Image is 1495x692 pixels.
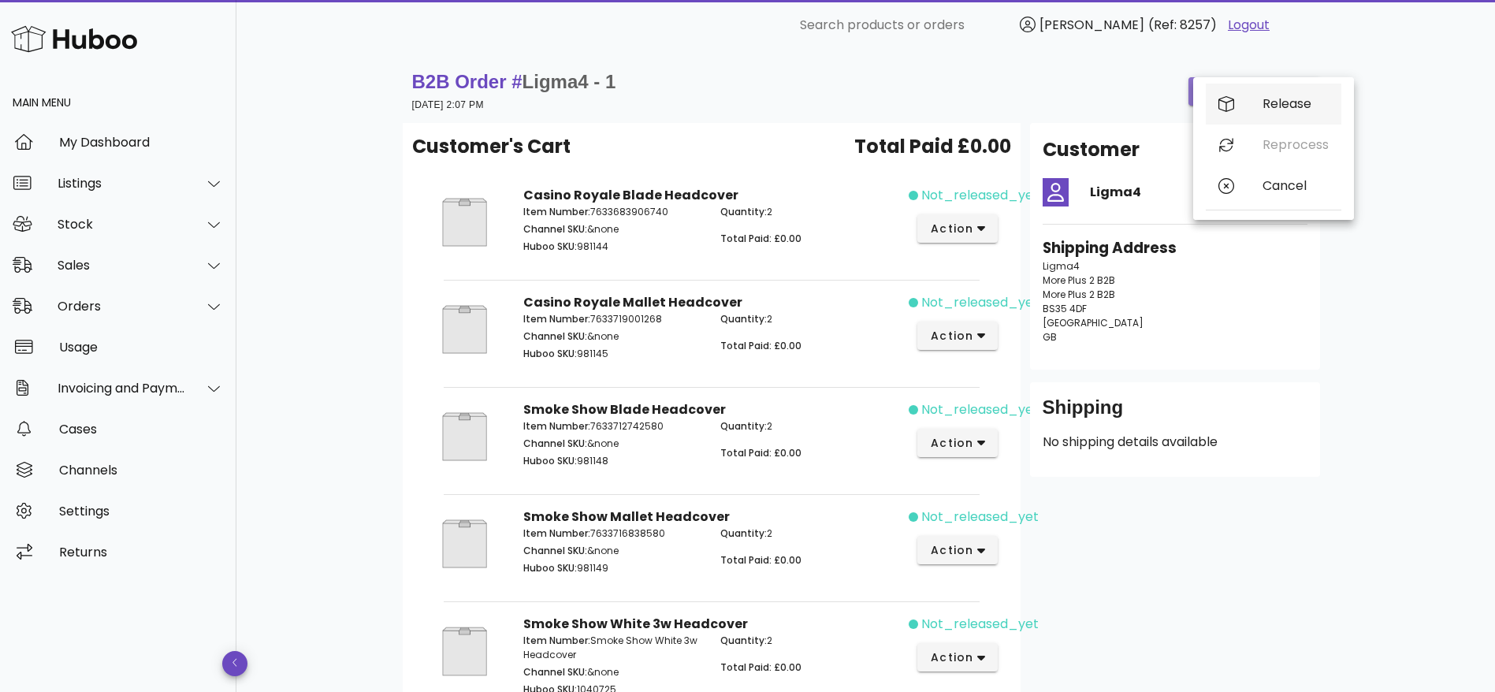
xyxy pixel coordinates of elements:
img: Product Image [425,186,504,259]
p: 7633712742580 [523,419,702,433]
span: Quantity: [720,205,767,218]
span: action [930,649,974,666]
button: action [917,214,999,243]
button: action [917,429,999,457]
span: More Plus 2 B2B [1043,288,1115,301]
p: &none [523,329,702,344]
span: Huboo SKU: [523,347,577,360]
p: 981148 [523,454,702,468]
span: Customer's Cart [412,132,571,161]
span: Total Paid: £0.00 [720,553,801,567]
button: action [917,643,999,672]
strong: Casino Royale Mallet Headcover [523,293,742,311]
span: Quantity: [720,526,767,540]
span: (Ref: 8257) [1148,16,1217,34]
span: Total Paid £0.00 [854,132,1011,161]
span: Total Paid: £0.00 [720,232,801,245]
p: 7633683906740 [523,205,702,219]
span: not_released_yet [921,508,1039,526]
p: 981149 [523,561,702,575]
span: Channel SKU: [523,544,587,557]
span: [GEOGRAPHIC_DATA] [1043,316,1144,329]
div: Sales [58,258,186,273]
p: 2 [720,312,899,326]
span: Item Number: [523,634,590,647]
strong: B2B Order # [412,71,616,92]
img: Product Image [425,400,504,473]
img: Product Image [425,293,504,366]
strong: Smoke Show Mallet Headcover [523,508,730,526]
span: More Plus 2 B2B [1043,273,1115,287]
a: Logout [1228,16,1270,35]
img: Product Image [425,615,504,687]
span: not_released_yet [921,615,1039,634]
h3: Shipping Address [1043,237,1307,259]
span: Quantity: [720,634,767,647]
span: Quantity: [720,419,767,433]
div: Orders [58,299,186,314]
div: Stock [58,217,186,232]
span: Huboo SKU: [523,561,577,575]
p: 981144 [523,240,702,254]
p: 2 [720,526,899,541]
span: Total Paid: £0.00 [720,339,801,352]
div: Cancel [1263,178,1329,193]
span: action [930,435,974,452]
div: Listings [58,176,186,191]
div: Shipping [1043,395,1307,433]
div: Invoicing and Payments [58,381,186,396]
strong: Casino Royale Blade Headcover [523,186,738,204]
div: My Dashboard [59,135,224,150]
span: Ligma4 [1043,259,1080,273]
span: Ligma4 - 1 [523,71,616,92]
span: Channel SKU: [523,222,587,236]
span: Channel SKU: [523,329,587,343]
span: Channel SKU: [523,665,587,679]
span: BS35 4DF [1043,302,1087,315]
span: Quantity: [720,312,767,326]
button: order actions [1188,77,1319,106]
strong: Smoke Show White 3w Headcover [523,615,748,633]
span: [PERSON_NAME] [1039,16,1144,34]
span: Huboo SKU: [523,454,577,467]
div: Settings [59,504,224,519]
span: Item Number: [523,419,590,433]
span: not_released_yet [921,293,1039,312]
p: &none [523,222,702,236]
p: 981145 [523,347,702,361]
p: &none [523,665,702,679]
span: Item Number: [523,312,590,326]
p: &none [523,437,702,451]
span: Item Number: [523,526,590,540]
span: GB [1043,330,1057,344]
p: 2 [720,419,899,433]
span: action [930,221,974,237]
div: Channels [59,463,224,478]
div: Release [1263,96,1329,111]
h4: Ligma4 [1090,183,1307,202]
h2: Customer [1043,136,1140,164]
div: Cases [59,422,224,437]
span: action [930,542,974,559]
img: Product Image [425,508,504,580]
span: not_released_yet [921,186,1039,205]
strong: Smoke Show Blade Headcover [523,400,726,419]
span: not_released_yet [921,400,1039,419]
span: Item Number: [523,205,590,218]
img: Huboo Logo [11,22,137,56]
div: Returns [59,545,224,560]
p: 2 [720,634,899,648]
p: No shipping details available [1043,433,1307,452]
div: Usage [59,340,224,355]
p: 7633716838580 [523,526,702,541]
span: Huboo SKU: [523,240,577,253]
p: 7633719001268 [523,312,702,326]
button: action [917,322,999,350]
small: [DATE] 2:07 PM [412,99,484,110]
p: Smoke Show White 3w Headcover [523,634,702,662]
button: action [917,536,999,564]
span: Total Paid: £0.00 [720,446,801,459]
span: action [930,328,974,344]
span: Channel SKU: [523,437,587,450]
p: &none [523,544,702,558]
